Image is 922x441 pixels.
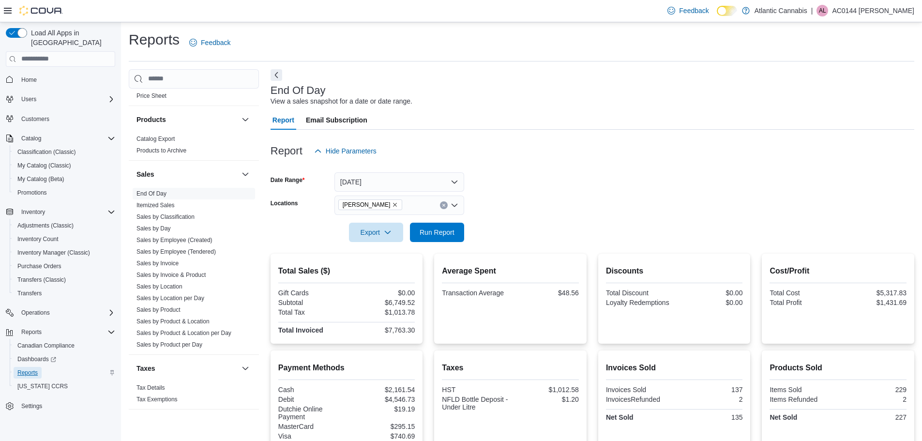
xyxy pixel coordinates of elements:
h2: Cost/Profit [770,265,907,277]
span: Reports [17,369,38,377]
span: Price Sheet [136,92,166,100]
span: Users [21,95,36,103]
a: Classification (Classic) [14,146,80,158]
button: Inventory [2,205,119,219]
div: $1,012.58 [513,386,579,394]
div: InvoicesRefunded [606,395,672,403]
div: $1.20 [513,395,579,403]
div: $295.15 [348,423,415,430]
span: Adjustments (Classic) [14,220,115,231]
button: Taxes [240,363,251,374]
span: Transfers (Classic) [17,276,66,284]
span: Sales by Day [136,225,171,232]
span: Dashboards [14,353,115,365]
a: Price Sheet [136,92,166,99]
a: Promotions [14,187,51,198]
div: View a sales snapshot for a date or date range. [271,96,412,106]
button: Classification (Classic) [10,145,119,159]
div: Cash [278,386,345,394]
span: [PERSON_NAME] [343,200,391,210]
span: Promotions [17,189,47,197]
span: Sales by Employee (Created) [136,236,212,244]
button: Export [349,223,403,242]
div: Debit [278,395,345,403]
span: Users [17,93,115,105]
p: AC0144 [PERSON_NAME] [832,5,914,16]
a: My Catalog (Beta) [14,173,68,185]
h2: Payment Methods [278,362,415,374]
span: [US_STATE] CCRS [17,382,68,390]
button: [DATE] [334,172,464,192]
p: | [811,5,813,16]
button: Users [2,92,119,106]
span: Classification (Classic) [17,148,76,156]
button: Clear input [440,201,448,209]
div: NFLD Bottle Deposit - Under Litre [442,395,508,411]
span: Reports [17,326,115,338]
span: My Catalog (Beta) [17,175,64,183]
span: Feedback [679,6,709,15]
div: Subtotal [278,299,345,306]
p: Atlantic Cannabis [755,5,807,16]
div: Dutchie Online Payment [278,405,345,421]
button: Reports [2,325,119,339]
span: Adjustments (Classic) [17,222,74,229]
span: Sales by Location per Day [136,294,204,302]
a: Sales by Employee (Created) [136,237,212,243]
a: Transfers (Classic) [14,274,70,286]
div: $0.00 [348,289,415,297]
a: Catalog Export [136,136,175,142]
div: Loyalty Redemptions [606,299,672,306]
div: Items Refunded [770,395,836,403]
span: Washington CCRS [14,380,115,392]
a: Sales by Product & Location per Day [136,330,231,336]
h2: Taxes [442,362,579,374]
button: My Catalog (Classic) [10,159,119,172]
h3: Products [136,115,166,124]
a: Inventory Manager (Classic) [14,247,94,259]
div: $0.00 [676,289,742,297]
div: 227 [840,413,907,421]
div: Total Tax [278,308,345,316]
button: Transfers (Classic) [10,273,119,287]
div: $5,317.83 [840,289,907,297]
button: Users [17,93,40,105]
a: Products to Archive [136,147,186,154]
span: Catalog [17,133,115,144]
nav: Complex example [6,69,115,439]
button: Catalog [2,132,119,145]
img: Cova [19,6,63,15]
a: Sales by Product per Day [136,341,202,348]
label: Locations [271,199,298,207]
span: Load All Apps in [GEOGRAPHIC_DATA] [27,28,115,47]
a: Sales by Product & Location [136,318,210,325]
div: HST [442,386,508,394]
h2: Total Sales ($) [278,265,415,277]
h3: Taxes [136,364,155,373]
div: Total Cost [770,289,836,297]
span: Dashboards [17,355,56,363]
span: Catalog [21,135,41,142]
a: Sales by Location [136,283,182,290]
button: Purchase Orders [10,259,119,273]
div: Invoices Sold [606,386,672,394]
div: $1,013.78 [348,308,415,316]
span: Bay Roberts [338,199,403,210]
span: My Catalog (Beta) [14,173,115,185]
span: Purchase Orders [17,262,61,270]
span: Transfers (Classic) [14,274,115,286]
span: Export [355,223,397,242]
span: Sales by Product & Location [136,318,210,325]
div: $7,763.30 [348,326,415,334]
a: Dashboards [14,353,60,365]
button: Hide Parameters [310,141,380,161]
button: Settings [2,399,119,413]
span: Settings [21,402,42,410]
a: Tax Exemptions [136,396,178,403]
button: Taxes [136,364,238,373]
span: Promotions [14,187,115,198]
a: Adjustments (Classic) [14,220,77,231]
